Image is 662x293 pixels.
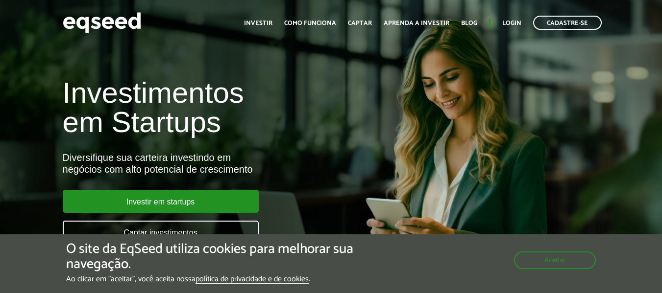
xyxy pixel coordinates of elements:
[502,20,521,26] a: Login
[66,242,384,272] h5: O site da EqSeed utiliza cookies para melhorar sua navegação.
[66,274,384,284] p: Ao clicar em "aceitar", você aceita nossa .
[284,20,336,26] a: Como funciona
[348,20,372,26] a: Captar
[384,20,449,26] a: Aprenda a investir
[461,20,477,26] a: Blog
[244,20,272,26] a: Investir
[63,10,141,36] img: EqSeed
[63,78,379,137] h1: Investimentos em Startups
[63,152,379,175] div: Diversifique sua carteira investindo em negócios com alto potencial de crescimento
[533,16,602,30] a: Cadastre-se
[63,221,259,244] a: Captar investimentos
[196,275,309,284] a: política de privacidade e de cookies
[514,251,596,269] button: Aceitar
[63,190,259,213] a: Investir em startups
